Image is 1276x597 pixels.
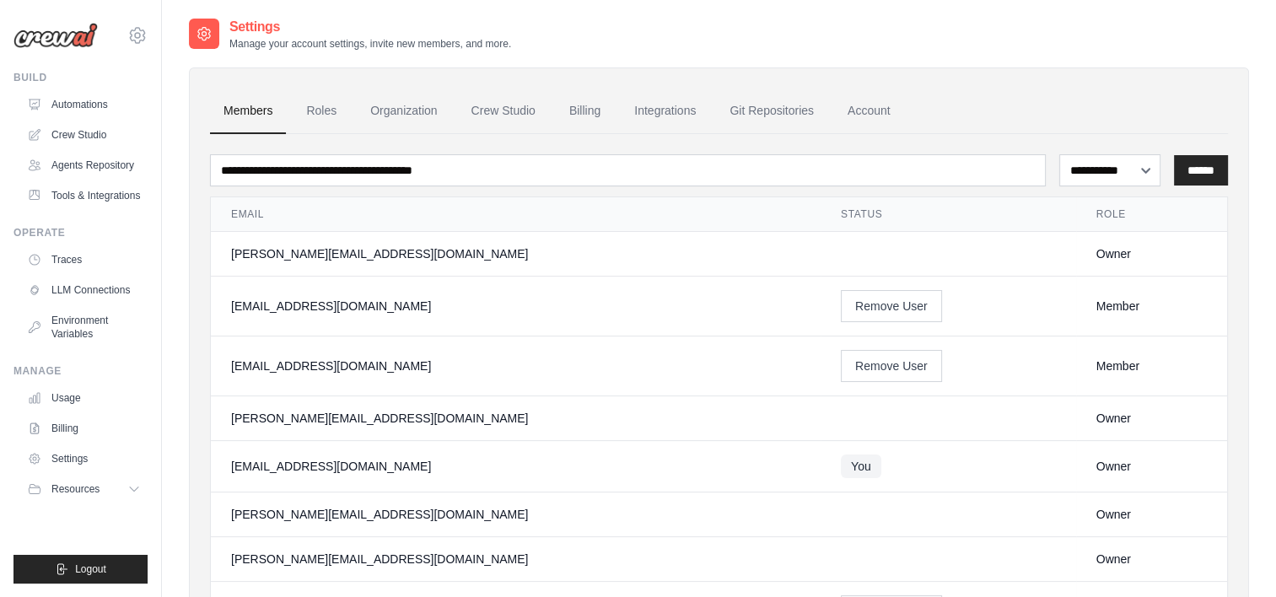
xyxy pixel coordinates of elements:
[231,410,800,427] div: [PERSON_NAME][EMAIL_ADDRESS][DOMAIN_NAME]
[13,71,148,84] div: Build
[1096,458,1207,475] div: Owner
[13,364,148,378] div: Manage
[834,89,904,134] a: Account
[229,17,511,37] h2: Settings
[229,37,511,51] p: Manage your account settings, invite new members, and more.
[556,89,614,134] a: Billing
[13,555,148,584] button: Logout
[1096,298,1207,315] div: Member
[821,197,1076,232] th: Status
[458,89,549,134] a: Crew Studio
[716,89,827,134] a: Git Repositories
[231,551,800,567] div: [PERSON_NAME][EMAIL_ADDRESS][DOMAIN_NAME]
[20,307,148,347] a: Environment Variables
[1096,506,1207,523] div: Owner
[20,91,148,118] a: Automations
[20,476,148,503] button: Resources
[841,290,942,322] button: Remove User
[231,245,800,262] div: [PERSON_NAME][EMAIL_ADDRESS][DOMAIN_NAME]
[75,562,106,576] span: Logout
[357,89,450,134] a: Organization
[210,89,286,134] a: Members
[1076,197,1227,232] th: Role
[20,182,148,209] a: Tools & Integrations
[231,358,800,374] div: [EMAIL_ADDRESS][DOMAIN_NAME]
[20,445,148,472] a: Settings
[1096,245,1207,262] div: Owner
[293,89,350,134] a: Roles
[20,415,148,442] a: Billing
[1096,410,1207,427] div: Owner
[20,152,148,179] a: Agents Repository
[20,277,148,304] a: LLM Connections
[621,89,709,134] a: Integrations
[231,506,800,523] div: [PERSON_NAME][EMAIL_ADDRESS][DOMAIN_NAME]
[51,482,100,496] span: Resources
[13,226,148,239] div: Operate
[231,298,800,315] div: [EMAIL_ADDRESS][DOMAIN_NAME]
[1096,358,1207,374] div: Member
[20,246,148,273] a: Traces
[20,121,148,148] a: Crew Studio
[841,454,881,478] span: You
[13,23,98,48] img: Logo
[20,385,148,411] a: Usage
[1096,551,1207,567] div: Owner
[231,458,800,475] div: [EMAIL_ADDRESS][DOMAIN_NAME]
[211,197,821,232] th: Email
[841,350,942,382] button: Remove User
